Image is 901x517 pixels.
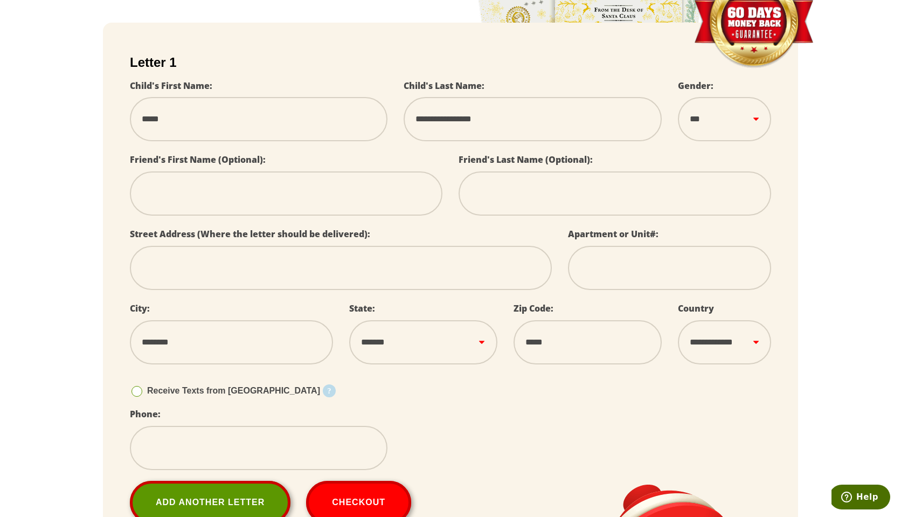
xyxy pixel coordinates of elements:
label: Gender: [678,80,713,92]
label: State: [349,302,375,314]
label: Country [678,302,714,314]
label: Friend's Last Name (Optional): [459,154,593,166]
label: City: [130,302,150,314]
label: Apartment or Unit#: [568,228,659,240]
label: Child's Last Name: [404,80,484,92]
span: Receive Texts from [GEOGRAPHIC_DATA] [147,386,320,395]
h2: Letter 1 [130,55,771,70]
label: Phone: [130,408,161,420]
label: Child's First Name: [130,80,212,92]
label: Friend's First Name (Optional): [130,154,266,166]
label: Zip Code: [514,302,553,314]
label: Street Address (Where the letter should be delivered): [130,228,370,240]
iframe: Opens a widget where you can find more information [831,485,890,512]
